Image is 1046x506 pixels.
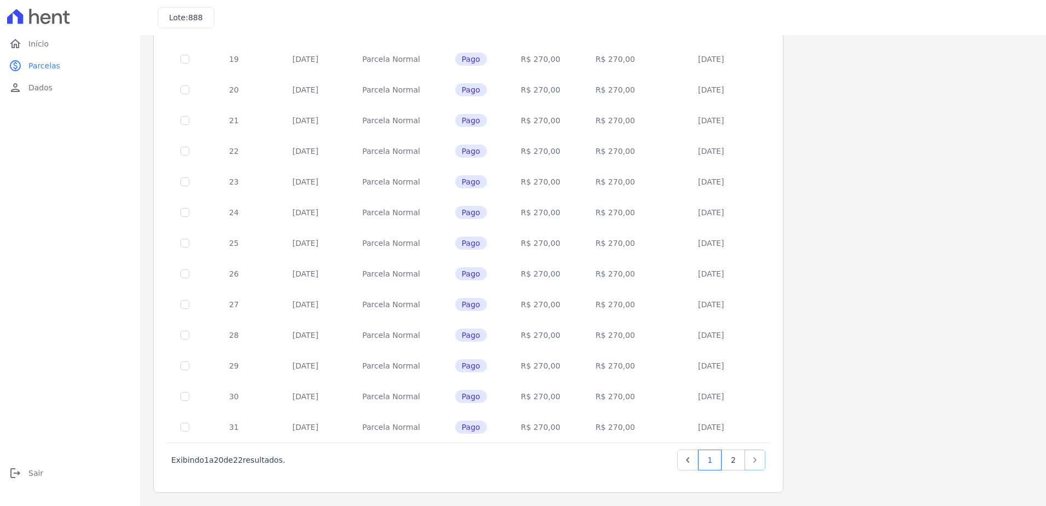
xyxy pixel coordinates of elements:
[654,381,768,412] td: [DATE]
[654,412,768,442] td: [DATE]
[654,228,768,258] td: [DATE]
[4,462,136,484] a: logoutSair
[202,412,265,442] td: 31
[345,412,437,442] td: Parcela Normal
[654,320,768,350] td: [DATE]
[202,289,265,320] td: 27
[505,105,577,136] td: R$ 270,00
[505,136,577,166] td: R$ 270,00
[9,59,22,72] i: paid
[181,208,189,217] input: Só é possível selecionar pagamentos em aberto
[677,450,698,470] a: Previous
[576,105,654,136] td: R$ 270,00
[505,412,577,442] td: R$ 270,00
[265,44,345,74] td: [DATE]
[28,38,49,49] span: Início
[345,44,437,74] td: Parcela Normal
[345,320,437,350] td: Parcela Normal
[202,105,265,136] td: 21
[698,450,722,470] a: 1
[345,166,437,197] td: Parcela Normal
[345,289,437,320] td: Parcela Normal
[654,197,768,228] td: [DATE]
[202,44,265,74] td: 19
[505,166,577,197] td: R$ 270,00
[181,177,189,186] input: Só é possível selecionar pagamentos em aberto
[654,44,768,74] td: [DATE]
[28,468,43,479] span: Sair
[345,228,437,258] td: Parcela Normal
[505,44,577,74] td: R$ 270,00
[576,381,654,412] td: R$ 270,00
[28,82,53,93] span: Dados
[345,197,437,228] td: Parcela Normal
[181,239,189,248] input: Só é possível selecionar pagamentos em aberto
[181,147,189,156] input: Só é possível selecionar pagamentos em aberto
[181,269,189,278] input: Só é possível selecionar pagamentos em aberto
[202,74,265,105] td: 20
[455,329,487,342] span: Pago
[9,81,22,94] i: person
[4,55,136,77] a: paidParcelas
[265,350,345,381] td: [DATE]
[505,381,577,412] td: R$ 270,00
[169,12,203,24] h3: Lote:
[455,237,487,250] span: Pago
[576,197,654,228] td: R$ 270,00
[233,456,243,464] span: 22
[505,289,577,320] td: R$ 270,00
[9,467,22,480] i: logout
[265,136,345,166] td: [DATE]
[181,331,189,340] input: Só é possível selecionar pagamentos em aberto
[188,13,203,22] span: 888
[214,456,224,464] span: 20
[265,289,345,320] td: [DATE]
[171,455,285,465] p: Exibindo a de resultados.
[576,350,654,381] td: R$ 270,00
[265,197,345,228] td: [DATE]
[505,74,577,105] td: R$ 270,00
[202,320,265,350] td: 28
[654,350,768,381] td: [DATE]
[576,320,654,350] td: R$ 270,00
[654,166,768,197] td: [DATE]
[576,166,654,197] td: R$ 270,00
[505,258,577,289] td: R$ 270,00
[576,258,654,289] td: R$ 270,00
[181,85,189,94] input: Só é possível selecionar pagamentos em aberto
[202,381,265,412] td: 30
[265,412,345,442] td: [DATE]
[202,136,265,166] td: 22
[654,105,768,136] td: [DATE]
[28,60,60,71] span: Parcelas
[181,361,189,370] input: Só é possível selecionar pagamentos em aberto
[345,350,437,381] td: Parcela Normal
[265,105,345,136] td: [DATE]
[576,289,654,320] td: R$ 270,00
[576,228,654,258] td: R$ 270,00
[265,381,345,412] td: [DATE]
[265,74,345,105] td: [DATE]
[345,74,437,105] td: Parcela Normal
[202,197,265,228] td: 24
[202,228,265,258] td: 25
[455,145,487,158] span: Pago
[654,74,768,105] td: [DATE]
[181,116,189,125] input: Só é possível selecionar pagamentos em aberto
[204,456,209,464] span: 1
[202,258,265,289] td: 26
[265,166,345,197] td: [DATE]
[455,390,487,403] span: Pago
[345,381,437,412] td: Parcela Normal
[654,289,768,320] td: [DATE]
[505,228,577,258] td: R$ 270,00
[345,136,437,166] td: Parcela Normal
[4,77,136,99] a: personDados
[181,300,189,309] input: Só é possível selecionar pagamentos em aberto
[576,412,654,442] td: R$ 270,00
[265,258,345,289] td: [DATE]
[654,258,768,289] td: [DATE]
[4,33,136,55] a: homeInício
[576,136,654,166] td: R$ 270,00
[265,320,345,350] td: [DATE]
